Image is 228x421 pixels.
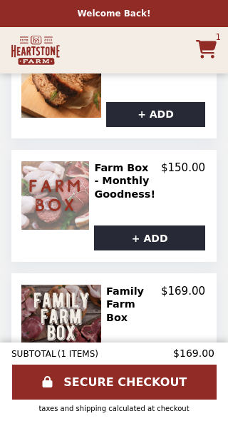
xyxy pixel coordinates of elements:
span: ( 1 ITEMS ) [58,349,98,359]
h2: Family Farm Box [106,285,161,324]
span: $169.00 [173,348,217,359]
p: Welcome Back! [77,9,150,19]
p: $150.00 [161,161,205,201]
button: + ADD [106,102,205,127]
span: 1 [215,33,221,41]
img: Brand Logo [11,36,60,65]
div: Taxes and Shipping calculated at checkout [11,405,217,412]
img: Family Farm Box [21,285,105,352]
button: + ADD [94,225,205,250]
span: SUBTOTAL [11,349,58,359]
a: SECURE CHECKOUT [12,365,217,400]
p: $169.00 [161,285,205,324]
img: Farm Box - Monthly Goodness! [21,161,93,230]
h2: Farm Box - Monthly Goodness! [94,161,161,201]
